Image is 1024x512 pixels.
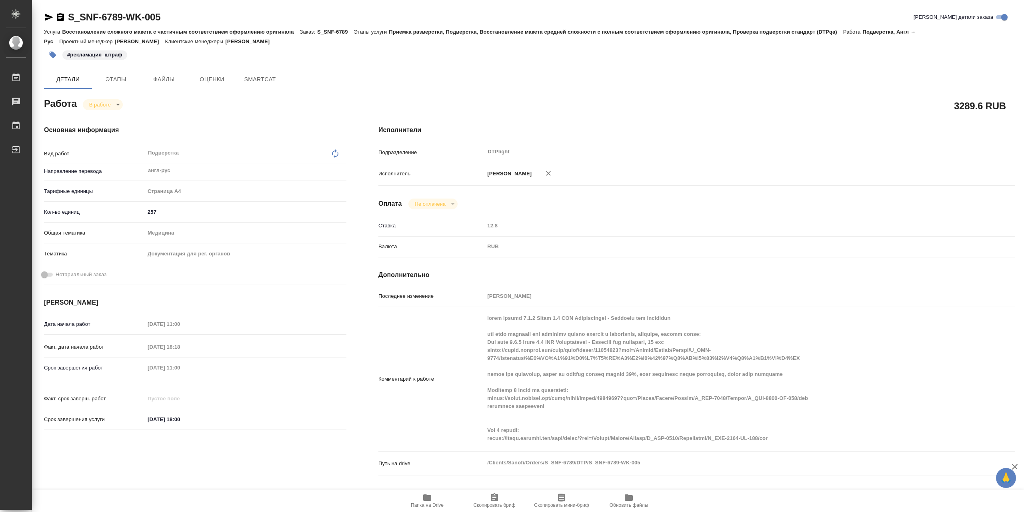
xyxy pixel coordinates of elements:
[145,393,215,404] input: Пустое поле
[97,74,135,84] span: Этапы
[954,99,1006,112] h2: 3289.6 RUB
[378,292,484,300] p: Последнее изменение
[595,490,662,512] button: Обновить файлы
[87,101,113,108] button: В работе
[145,206,346,218] input: ✎ Введи что-нибудь
[44,167,145,175] p: Направление перевода
[484,220,962,231] input: Пустое поле
[484,170,532,178] p: [PERSON_NAME]
[394,490,461,512] button: Папка на Drive
[378,460,484,468] p: Путь на drive
[534,502,589,508] span: Скопировать мини-бриф
[528,490,595,512] button: Скопировать мини-бриф
[44,96,77,110] h2: Работа
[44,46,62,64] button: Добавить тэг
[67,51,122,59] p: #рекламация_штраф
[484,311,962,445] textarea: lorem ipsumd 7.1.2 Sitam 1.4 CON Adipiscingel - Seddoeiu tem incididun utl etdo magnaali eni admi...
[996,468,1016,488] button: 🙏
[145,74,183,84] span: Файлы
[999,470,1013,486] span: 🙏
[378,270,1015,280] h4: Дополнительно
[484,290,962,302] input: Пустое поле
[44,364,145,372] p: Срок завершения работ
[610,502,648,508] span: Обновить файлы
[484,240,962,253] div: RUB
[378,222,484,230] p: Ставка
[225,38,276,44] p: [PERSON_NAME]
[145,185,346,198] div: Страница А4
[165,38,226,44] p: Клиентские менеджеры
[62,51,128,58] span: рекламация_штраф
[115,38,165,44] p: [PERSON_NAME]
[145,362,215,373] input: Пустое поле
[241,74,279,84] span: SmartCat
[378,375,484,383] p: Комментарий к работе
[145,414,215,425] input: ✎ Введи что-нибудь
[914,13,993,21] span: [PERSON_NAME] детали заказа
[145,226,346,240] div: Медицина
[44,150,145,158] p: Вид работ
[145,247,346,261] div: Документация для рег. органов
[44,229,145,237] p: Общая тематика
[44,208,145,216] p: Кол-во единиц
[484,456,962,470] textarea: /Clients/Sanofi/Orders/S_SNF-6789/DTP/S_SNF-6789-WK-005
[44,250,145,258] p: Тематика
[412,201,448,207] button: Не оплачена
[44,298,346,307] h4: [PERSON_NAME]
[68,12,160,22] a: S_SNF-6789-WK-005
[44,187,145,195] p: Тарифные единицы
[59,38,114,44] p: Проектный менеджер
[378,125,1015,135] h4: Исполнители
[44,29,62,35] p: Услуга
[843,29,863,35] p: Работа
[411,502,444,508] span: Папка на Drive
[62,29,300,35] p: Восстановление сложного макета с частичным соответствием оформлению оригинала
[44,395,145,403] p: Факт. срок заверш. работ
[44,320,145,328] p: Дата начала работ
[408,199,458,209] div: В работе
[193,74,231,84] span: Оценки
[378,243,484,251] p: Валюта
[56,12,65,22] button: Скопировать ссылку
[378,199,402,209] h4: Оплата
[354,29,389,35] p: Этапы услуги
[56,271,106,279] span: Нотариальный заказ
[317,29,354,35] p: S_SNF-6789
[145,341,215,353] input: Пустое поле
[145,318,215,330] input: Пустое поле
[461,490,528,512] button: Скопировать бриф
[378,170,484,178] p: Исполнитель
[83,99,123,110] div: В работе
[473,502,515,508] span: Скопировать бриф
[378,149,484,157] p: Подразделение
[49,74,87,84] span: Детали
[44,12,54,22] button: Скопировать ссылку для ЯМессенджера
[300,29,317,35] p: Заказ:
[540,165,557,182] button: Удалить исполнителя
[44,343,145,351] p: Факт. дата начала работ
[44,125,346,135] h4: Основная информация
[44,416,145,424] p: Срок завершения услуги
[389,29,843,35] p: Приемка разверстки, Подверстка, Восстановление макета средней сложности с полным соответствием оф...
